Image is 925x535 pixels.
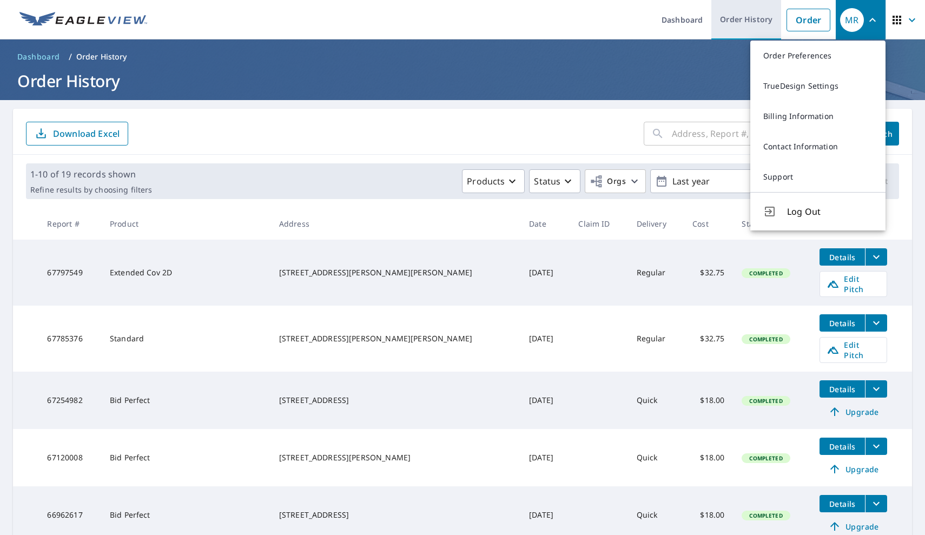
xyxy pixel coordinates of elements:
[684,240,733,306] td: $32.75
[820,248,865,266] button: detailsBtn-67797549
[38,372,101,429] td: 67254982
[865,248,887,266] button: filesDropdownBtn-67797549
[30,168,152,181] p: 1-10 of 19 records shown
[826,252,858,262] span: Details
[628,208,684,240] th: Delivery
[19,12,147,28] img: EV Logo
[865,438,887,455] button: filesDropdownBtn-67120008
[869,129,890,139] span: Search
[826,318,858,328] span: Details
[743,335,789,343] span: Completed
[69,50,72,63] li: /
[101,240,270,306] td: Extended Cov 2D
[865,495,887,512] button: filesDropdownBtn-66962617
[750,131,886,162] a: Contact Information
[101,306,270,372] td: Standard
[534,175,560,188] p: Status
[826,499,858,509] span: Details
[628,240,684,306] td: Regular
[13,70,912,92] h1: Order History
[840,8,864,32] div: MR
[628,429,684,486] td: Quick
[13,48,912,65] nav: breadcrumb
[787,9,830,31] a: Order
[26,122,128,146] button: Download Excel
[865,314,887,332] button: filesDropdownBtn-67785376
[529,169,580,193] button: Status
[684,429,733,486] td: $18.00
[787,205,873,218] span: Log Out
[820,271,887,297] a: Edit Pitch
[865,380,887,398] button: filesDropdownBtn-67254982
[30,185,152,195] p: Refine results by choosing filters
[684,306,733,372] td: $32.75
[628,372,684,429] td: Quick
[279,510,512,520] div: [STREET_ADDRESS]
[585,169,646,193] button: Orgs
[750,101,886,131] a: Billing Information
[743,454,789,462] span: Completed
[820,518,887,535] a: Upgrade
[827,274,880,294] span: Edit Pitch
[820,460,887,478] a: Upgrade
[826,463,881,475] span: Upgrade
[76,51,127,62] p: Order History
[467,175,505,188] p: Products
[827,340,880,360] span: Edit Pitch
[13,48,64,65] a: Dashboard
[826,520,881,533] span: Upgrade
[820,380,865,398] button: detailsBtn-67254982
[820,314,865,332] button: detailsBtn-67785376
[279,267,512,278] div: [STREET_ADDRESS][PERSON_NAME][PERSON_NAME]
[279,452,512,463] div: [STREET_ADDRESS][PERSON_NAME]
[570,208,627,240] th: Claim ID
[684,372,733,429] td: $18.00
[650,169,812,193] button: Last year
[684,208,733,240] th: Cost
[826,441,858,452] span: Details
[826,405,881,418] span: Upgrade
[17,51,60,62] span: Dashboard
[101,429,270,486] td: Bid Perfect
[743,512,789,519] span: Completed
[820,403,887,420] a: Upgrade
[590,175,626,188] span: Orgs
[279,395,512,406] div: [STREET_ADDRESS]
[628,306,684,372] td: Regular
[520,306,570,372] td: [DATE]
[750,71,886,101] a: TrueDesign Settings
[820,337,887,363] a: Edit Pitch
[462,169,525,193] button: Products
[826,384,858,394] span: Details
[672,118,851,149] input: Address, Report #, Claim ID, etc.
[520,240,570,306] td: [DATE]
[750,162,886,192] a: Support
[520,208,570,240] th: Date
[820,438,865,455] button: detailsBtn-67120008
[38,240,101,306] td: 67797549
[101,208,270,240] th: Product
[270,208,520,240] th: Address
[668,172,795,191] p: Last year
[743,269,789,277] span: Completed
[38,208,101,240] th: Report #
[101,372,270,429] td: Bid Perfect
[520,372,570,429] td: [DATE]
[743,397,789,405] span: Completed
[733,208,811,240] th: Status
[279,333,512,344] div: [STREET_ADDRESS][PERSON_NAME][PERSON_NAME]
[520,429,570,486] td: [DATE]
[38,429,101,486] td: 67120008
[820,495,865,512] button: detailsBtn-66962617
[750,41,886,71] a: Order Preferences
[53,128,120,140] p: Download Excel
[750,192,886,230] button: Log Out
[38,306,101,372] td: 67785376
